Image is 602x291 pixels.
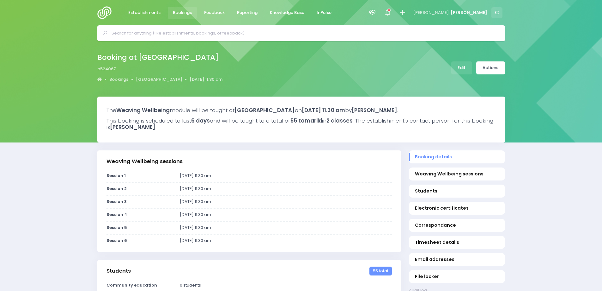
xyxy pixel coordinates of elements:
span: Knowledge Base [270,9,304,16]
span: File locker [415,273,499,280]
strong: 2 classes [326,117,353,124]
a: Actions [476,61,505,74]
h3: Weaving Wellbeing sessions [106,158,183,165]
span: C [491,7,502,18]
strong: Session 2 [106,186,127,192]
div: [DATE] 11.30 am [176,173,396,179]
span: 55 total [369,267,392,275]
h3: This booking is scheduled to last and will be taught to a total of in . The establishment's conta... [106,117,496,130]
span: Correspondance [415,222,499,229]
a: Knowledge Base [265,7,310,19]
div: [DATE] 11.30 am [176,186,396,192]
strong: Session 4 [106,212,127,218]
a: File locker [409,270,505,283]
span: [PERSON_NAME], [413,9,450,16]
h2: Booking at [GEOGRAPHIC_DATA] [97,53,219,62]
span: Timesheet details [415,239,499,246]
strong: Session 3 [106,199,127,205]
span: Reporting [237,9,258,16]
strong: Session 6 [106,237,127,244]
strong: [GEOGRAPHIC_DATA] [234,106,295,114]
strong: [PERSON_NAME] [110,123,155,131]
strong: Session 1 [106,173,126,179]
span: Weaving Wellbeing sessions [415,171,499,177]
img: Logo [97,6,115,19]
a: Timesheet details [409,236,505,249]
a: [DATE] 11.30 am [190,76,222,83]
span: Booking details [415,154,499,160]
strong: Weaving Wellbeing [116,106,170,114]
a: Establishments [123,7,166,19]
span: Bookings [173,9,192,16]
h3: Students [106,268,131,274]
a: Weaving Wellbeing sessions [409,168,505,180]
div: [DATE] 11.30 am [176,212,396,218]
input: Search for anything (like establishments, bookings, or feedback) [112,28,496,38]
a: Booking details [409,150,505,163]
a: Students [409,185,505,198]
span: InPulse [317,9,331,16]
a: Electronic certificates [409,202,505,215]
div: [DATE] 11.30 am [176,199,396,205]
a: [GEOGRAPHIC_DATA] [136,76,182,83]
div: [DATE] 11.30 am [176,225,396,231]
a: Edit [451,61,472,74]
a: InPulse [312,7,337,19]
a: Reporting [232,7,263,19]
span: b524067 [97,66,116,72]
strong: Session 5 [106,225,127,231]
span: Establishments [128,9,161,16]
a: Bookings [168,7,197,19]
strong: 6 days [191,117,210,124]
strong: [PERSON_NAME] [352,106,397,114]
span: Students [415,188,499,194]
a: Bookings [109,76,128,83]
span: [PERSON_NAME] [451,9,487,16]
div: 0 students [176,282,396,288]
span: Electronic certificates [415,205,499,212]
a: Correspondance [409,219,505,232]
strong: Community education [106,282,157,288]
div: [DATE] 11.30 am [176,237,396,244]
span: Feedback [204,9,225,16]
strong: [DATE] 11.30 am [302,106,345,114]
strong: 55 tamariki [290,117,322,124]
a: Email addresses [409,253,505,266]
h3: The module will be taught at on by . [106,107,496,113]
span: Email addresses [415,256,499,263]
a: Feedback [199,7,230,19]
